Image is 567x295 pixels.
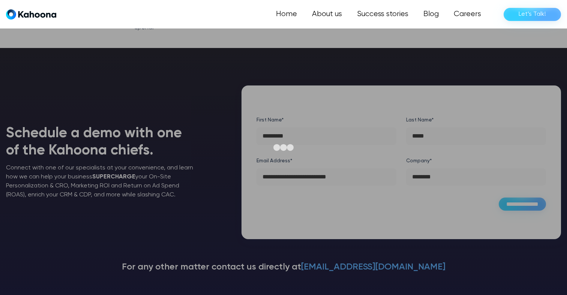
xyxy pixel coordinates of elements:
[504,8,561,21] a: Let’s Talk!
[416,7,446,22] a: Blog
[446,7,489,22] a: Careers
[6,9,56,20] a: home
[268,7,304,22] a: Home
[304,7,349,22] a: About us
[519,8,546,20] div: Let’s Talk!
[349,7,416,22] a: Success stories
[96,16,471,279] iframe: Select a Date & Time - Calendly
